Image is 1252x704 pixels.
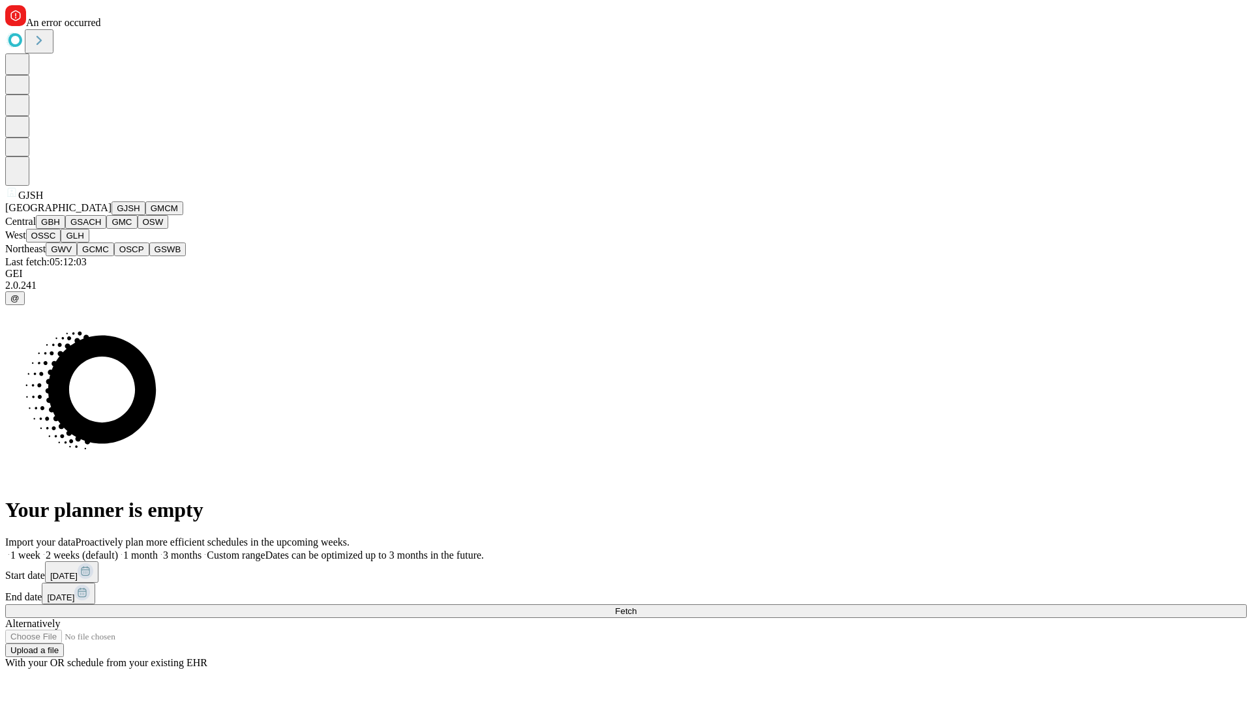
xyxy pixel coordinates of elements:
span: 3 months [163,550,201,561]
button: Fetch [5,604,1247,618]
button: GCMC [77,242,114,256]
span: Alternatively [5,618,60,629]
button: GMC [106,215,137,229]
span: Northeast [5,243,46,254]
button: [DATE] [45,561,98,583]
span: An error occurred [26,17,101,28]
span: [DATE] [50,571,78,581]
button: @ [5,291,25,305]
div: End date [5,583,1247,604]
span: [DATE] [47,593,74,602]
button: GBH [36,215,65,229]
button: GSWB [149,242,186,256]
div: 2.0.241 [5,280,1247,291]
button: OSSC [26,229,61,242]
span: 1 month [123,550,158,561]
span: Custom range [207,550,265,561]
span: Proactively plan more efficient schedules in the upcoming weeks. [76,536,350,548]
div: GEI [5,268,1247,280]
button: GSACH [65,215,106,229]
button: GLH [61,229,89,242]
span: Central [5,216,36,227]
span: Dates can be optimized up to 3 months in the future. [265,550,484,561]
span: 2 weeks (default) [46,550,118,561]
span: West [5,229,26,241]
button: OSW [138,215,169,229]
span: GJSH [18,190,43,201]
span: With your OR schedule from your existing EHR [5,657,207,668]
span: @ [10,293,20,303]
span: Import your data [5,536,76,548]
span: 1 week [10,550,40,561]
button: GWV [46,242,77,256]
button: GMCM [145,201,183,215]
span: Fetch [615,606,636,616]
div: Start date [5,561,1247,583]
span: [GEOGRAPHIC_DATA] [5,202,112,213]
button: GJSH [112,201,145,215]
h1: Your planner is empty [5,498,1247,522]
button: OSCP [114,242,149,256]
span: Last fetch: 05:12:03 [5,256,87,267]
button: [DATE] [42,583,95,604]
button: Upload a file [5,643,64,657]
